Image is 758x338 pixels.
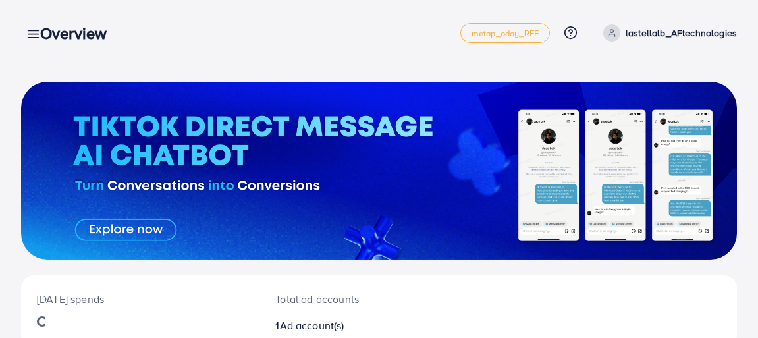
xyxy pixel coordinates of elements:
span: metap_oday_REF [472,29,539,38]
a: metap_oday_REF [460,23,550,43]
a: lastellalb_AFtechnologies [598,24,737,42]
p: lastellalb_AFtechnologies [626,25,737,41]
h2: 1 [275,320,423,332]
h3: Overview [40,24,117,43]
p: [DATE] spends [37,291,244,307]
p: Total ad accounts [275,291,423,307]
span: Ad account(s) [280,318,344,333]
